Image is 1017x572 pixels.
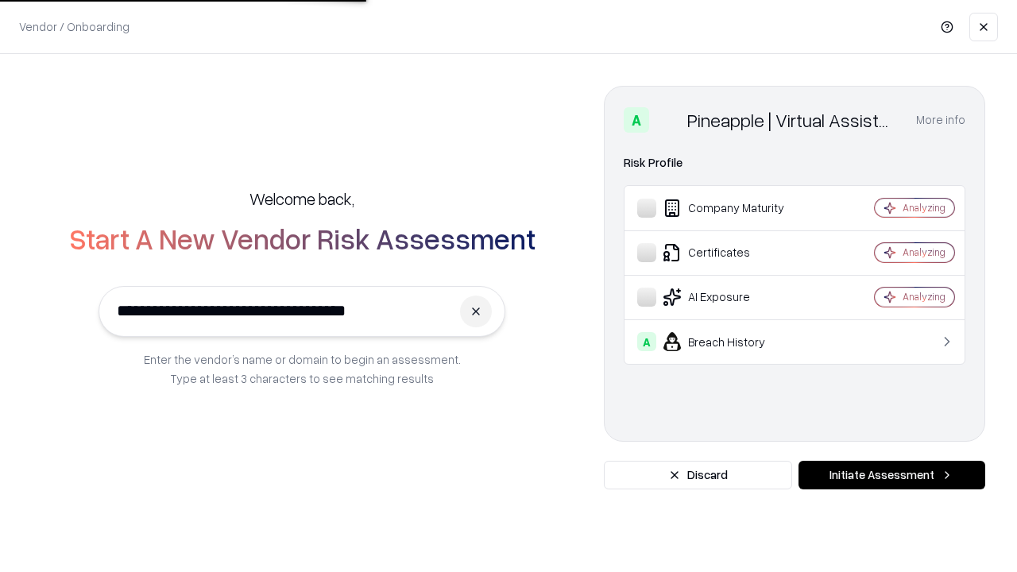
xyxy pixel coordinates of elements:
[637,288,827,307] div: AI Exposure
[903,245,945,259] div: Analyzing
[799,461,985,489] button: Initiate Assessment
[249,187,354,210] h5: Welcome back,
[903,201,945,214] div: Analyzing
[624,153,965,172] div: Risk Profile
[144,350,461,388] p: Enter the vendor’s name or domain to begin an assessment. Type at least 3 characters to see match...
[655,107,681,133] img: Pineapple | Virtual Assistant Agency
[637,199,827,218] div: Company Maturity
[624,107,649,133] div: A
[604,461,792,489] button: Discard
[19,18,130,35] p: Vendor / Onboarding
[637,332,827,351] div: Breach History
[69,222,536,254] h2: Start A New Vendor Risk Assessment
[916,106,965,134] button: More info
[637,332,656,351] div: A
[637,243,827,262] div: Certificates
[903,290,945,303] div: Analyzing
[687,107,897,133] div: Pineapple | Virtual Assistant Agency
